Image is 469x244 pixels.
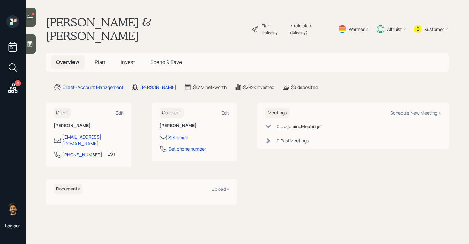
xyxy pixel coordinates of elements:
[277,137,309,144] div: 0 Past Meeting s
[291,84,318,90] div: $0 deposited
[140,84,176,90] div: [PERSON_NAME]
[212,186,229,192] div: Upload +
[150,59,182,66] span: Spend & Save
[160,108,184,118] h6: Co-client
[349,26,365,32] div: Warmer
[265,108,289,118] h6: Meetings
[277,123,320,130] div: 0 Upcoming Meeting s
[54,184,82,194] h6: Documents
[168,146,206,152] div: Set phone number
[262,22,287,36] div: Plan Delivery
[56,59,79,66] span: Overview
[95,59,105,66] span: Plan
[63,84,123,90] div: Client · Account Management
[63,133,124,147] div: [EMAIL_ADDRESS][DOMAIN_NAME]
[121,59,135,66] span: Invest
[63,151,102,158] div: [PHONE_NUMBER]
[243,84,274,90] div: $292k invested
[390,110,441,116] div: Schedule New Meeting +
[221,110,229,116] div: Edit
[54,108,71,118] h6: Client
[168,134,188,141] div: Set email
[15,80,21,86] div: 2
[193,84,227,90] div: $1.3M net-worth
[160,123,230,128] h6: [PERSON_NAME]
[46,15,246,43] h1: [PERSON_NAME] & [PERSON_NAME]
[108,151,115,157] div: EST
[116,110,124,116] div: Edit
[387,26,402,32] div: Altruist
[424,26,444,32] div: Kustomer
[6,202,19,215] img: eric-schwartz-headshot.png
[54,123,124,128] h6: [PERSON_NAME]
[290,22,330,36] div: • (old plan-delivery)
[5,223,20,229] div: Log out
